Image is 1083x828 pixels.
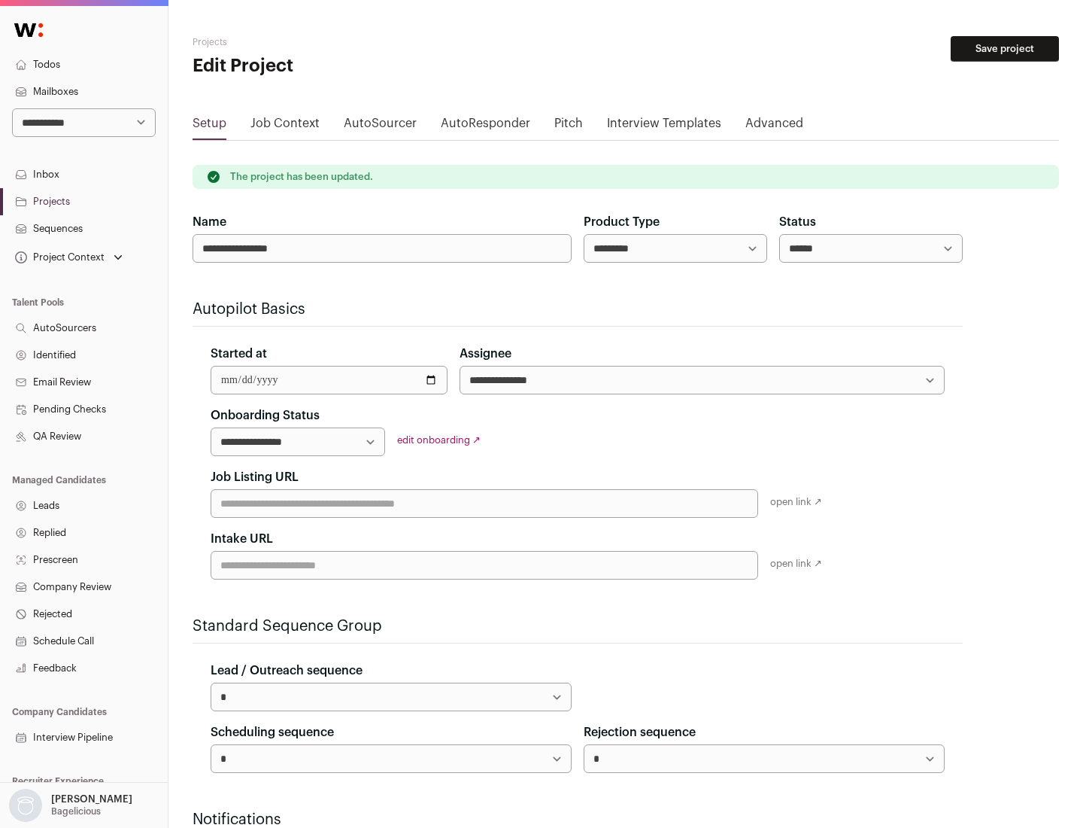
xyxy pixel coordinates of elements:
h2: Standard Sequence Group [193,616,963,637]
h2: Autopilot Basics [193,299,963,320]
a: Setup [193,114,226,139]
a: Pitch [554,114,583,139]
a: Job Context [250,114,320,139]
p: [PERSON_NAME] [51,793,132,805]
a: edit onboarding ↗ [397,435,481,445]
h1: Edit Project [193,54,481,78]
button: Save project [951,36,1059,62]
label: Status [779,213,816,231]
label: Lead / Outreach sequence [211,662,363,680]
label: Onboarding Status [211,406,320,425]
a: AutoSourcer [344,114,417,139]
label: Name [193,213,226,231]
img: nopic.png [9,789,42,822]
img: Wellfound [6,15,51,45]
a: Advanced [745,114,803,139]
a: Interview Templates [607,114,721,139]
label: Scheduling sequence [211,723,334,741]
label: Intake URL [211,530,273,548]
a: AutoResponder [441,114,530,139]
button: Open dropdown [6,789,135,822]
p: Bagelicious [51,805,101,817]
button: Open dropdown [12,247,126,268]
div: Project Context [12,251,105,263]
p: The project has been updated. [230,171,373,183]
label: Assignee [460,345,511,363]
label: Started at [211,345,267,363]
label: Job Listing URL [211,468,299,486]
h2: Projects [193,36,481,48]
label: Rejection sequence [584,723,696,741]
label: Product Type [584,213,660,231]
